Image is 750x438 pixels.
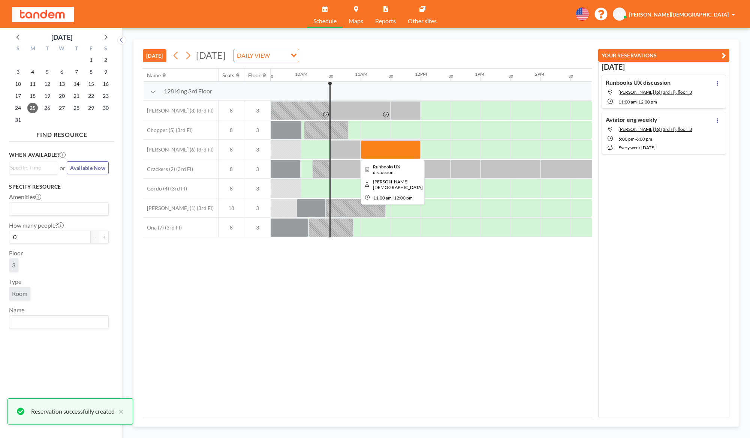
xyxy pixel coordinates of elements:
span: Sunday, August 31, 2025 [13,115,23,125]
h3: Specify resource [9,183,109,190]
span: 8 [219,146,244,153]
span: Tuesday, August 5, 2025 [42,67,52,77]
button: + [100,231,109,243]
span: 8 [219,224,244,231]
span: Saturday, August 23, 2025 [100,91,111,101]
span: Schedule [313,18,337,24]
input: Search for option [10,204,104,214]
span: 3 [12,261,15,269]
span: Saturday, August 2, 2025 [100,55,111,65]
span: Clifford (6) (3rd Fl), floor: 3 [618,89,692,95]
div: W [55,44,69,54]
label: How many people? [9,222,64,229]
span: Wednesday, August 13, 2025 [57,79,67,89]
div: 30 [269,74,273,79]
span: Sunday, August 24, 2025 [13,103,23,113]
span: or [60,164,65,172]
span: Ona (7) (3rd Fl) [143,224,182,231]
label: Floor [9,249,23,257]
span: 6:00 PM [636,136,652,142]
span: [PERSON_NAME] (1) (3rd Fl) [143,205,214,211]
span: 8 [219,166,244,172]
span: - [635,136,636,142]
div: 12PM [415,71,427,77]
div: 30 [389,74,393,79]
span: Gordo (4) (3rd Fl) [143,185,187,192]
span: 18 [219,205,244,211]
span: Wednesday, August 6, 2025 [57,67,67,77]
div: 30 [449,74,453,79]
span: Friday, August 8, 2025 [86,67,96,77]
span: Runbooks UX discussion [373,164,400,175]
div: 10AM [295,71,307,77]
div: Search for option [234,49,299,62]
span: 8 [219,127,244,133]
span: [PERSON_NAME] (6) (3rd Fl) [143,146,214,153]
h4: Aviator eng weekly [606,116,657,123]
div: Name [147,72,161,79]
span: [PERSON_NAME] (3) (3rd Fl) [143,107,214,114]
button: [DATE] [143,49,166,62]
div: 11AM [355,71,367,77]
span: - [637,99,638,105]
button: Available Now [67,161,109,174]
span: Monday, August 4, 2025 [27,67,38,77]
img: organization-logo [12,7,74,22]
span: 8 [219,185,244,192]
div: 30 [569,74,573,79]
span: 12:00 PM [638,99,657,105]
span: Sunday, August 3, 2025 [13,67,23,77]
div: [DATE] [51,32,72,42]
span: [DATE] [196,49,226,61]
span: Wednesday, August 27, 2025 [57,103,67,113]
span: Friday, August 15, 2025 [86,79,96,89]
span: Clifford (6) (3rd Fl), floor: 3 [618,126,692,132]
label: Amenities [9,193,41,201]
span: Sunday, August 17, 2025 [13,91,23,101]
input: Search for option [10,163,54,172]
span: [PERSON_NAME][DEMOGRAPHIC_DATA] [629,11,729,18]
button: YOUR RESERVATIONS [598,49,729,62]
span: Saturday, August 30, 2025 [100,103,111,113]
span: Monday, August 25, 2025 [27,103,38,113]
h4: FIND RESOURCE [9,128,115,138]
button: close [115,407,124,416]
span: 3 [244,166,271,172]
label: Type [9,278,21,285]
span: 12:00 PM [394,195,413,201]
span: 3 [244,107,271,114]
span: Thursday, August 7, 2025 [71,67,82,77]
span: AJ [617,11,623,18]
button: - [91,231,100,243]
span: Friday, August 22, 2025 [86,91,96,101]
span: Other sites [408,18,437,24]
div: 1PM [475,71,484,77]
span: Saturday, August 9, 2025 [100,67,111,77]
span: 128 King 3rd Floor [164,87,212,95]
span: Ankit Jain [373,179,423,190]
span: Friday, August 1, 2025 [86,55,96,65]
div: 2PM [535,71,544,77]
span: Wednesday, August 20, 2025 [57,91,67,101]
span: Tuesday, August 12, 2025 [42,79,52,89]
div: 30 [329,74,333,79]
label: Name [9,306,24,314]
span: Sunday, August 10, 2025 [13,79,23,89]
span: Room [12,290,27,297]
div: S [98,44,113,54]
div: T [69,44,84,54]
span: Monday, August 18, 2025 [27,91,38,101]
div: S [11,44,25,54]
div: Floor [248,72,261,79]
input: Search for option [272,51,286,60]
div: F [84,44,98,54]
span: 3 [244,127,271,133]
div: Seats [222,72,234,79]
span: every week [DATE] [618,145,656,150]
div: 30 [509,74,513,79]
span: Reports [375,18,396,24]
div: M [25,44,40,54]
span: 5:00 PM [618,136,635,142]
span: - [392,195,394,201]
h4: Runbooks UX discussion [606,79,671,86]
